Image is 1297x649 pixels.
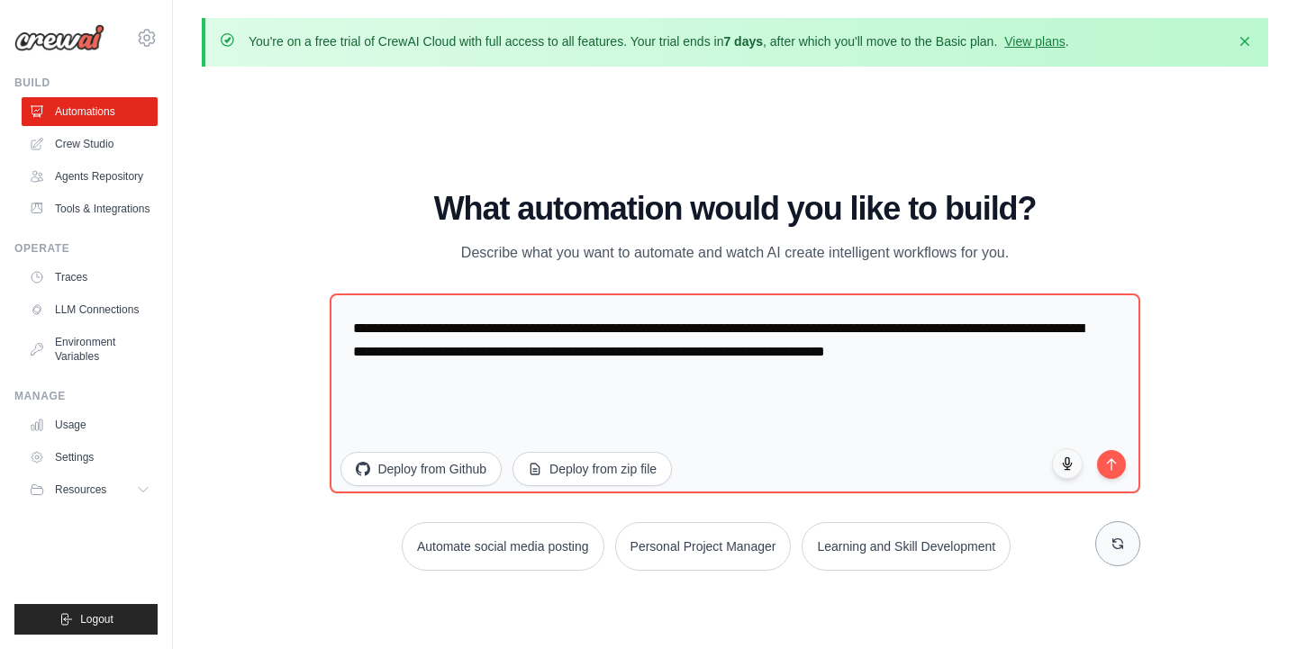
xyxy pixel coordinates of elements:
[330,191,1139,227] h1: What automation would you like to build?
[22,194,158,223] a: Tools & Integrations
[14,76,158,90] div: Build
[80,612,113,626] span: Logout
[1207,563,1297,649] iframe: Chat Widget
[512,452,672,486] button: Deploy from zip file
[22,295,158,324] a: LLM Connections
[402,522,604,571] button: Automate social media posting
[14,604,158,635] button: Logout
[22,475,158,504] button: Resources
[22,328,158,371] a: Environment Variables
[22,130,158,158] a: Crew Studio
[14,241,158,256] div: Operate
[723,34,763,49] strong: 7 days
[1004,34,1065,49] a: View plans
[22,263,158,292] a: Traces
[22,443,158,472] a: Settings
[14,24,104,51] img: Logo
[432,241,1038,265] p: Describe what you want to automate and watch AI create intelligent workflows for you.
[615,522,792,571] button: Personal Project Manager
[22,97,158,126] a: Automations
[802,522,1011,571] button: Learning and Skill Development
[14,389,158,403] div: Manage
[22,410,158,439] a: Usage
[55,482,106,497] span: Resources
[22,162,158,191] a: Agents Repository
[249,32,1069,50] p: You're on a free trial of CrewAI Cloud with full access to all features. Your trial ends in , aft...
[340,452,502,486] button: Deploy from Github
